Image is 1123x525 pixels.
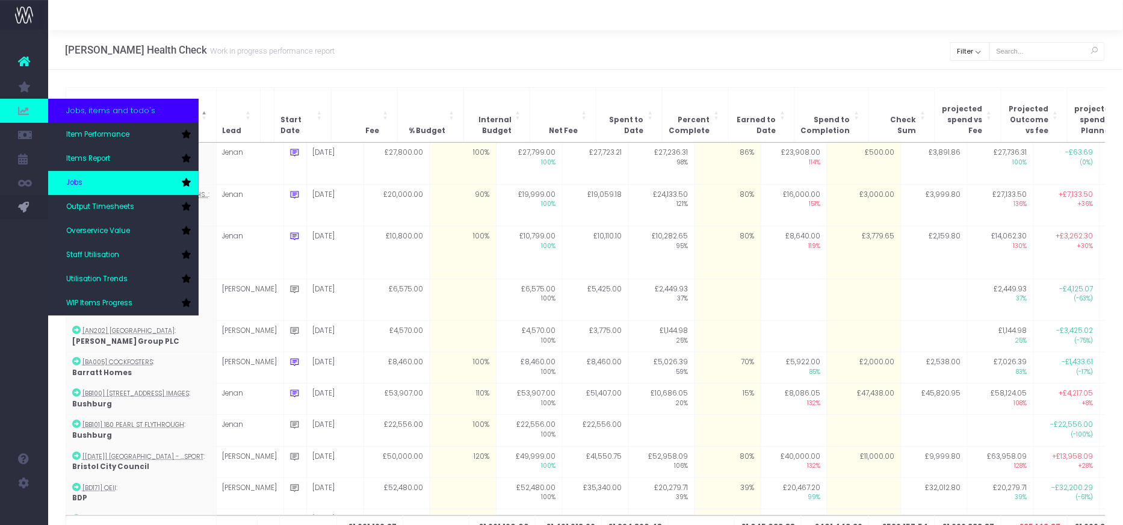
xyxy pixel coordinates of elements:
[967,184,1033,226] td: £27,133.50
[628,184,695,226] td: £24,133.50
[695,384,761,415] td: 15%
[72,462,149,471] strong: Bristol City Council
[562,184,628,226] td: £19,059.18
[496,184,562,226] td: £19,999.00
[503,462,556,471] span: 100%
[66,384,216,415] td: :
[364,446,430,477] td: £50,000.00
[65,44,335,56] h3: [PERSON_NAME] Health Check
[1040,493,1094,502] span: (-61%)
[628,279,695,321] td: £2,449.93
[1060,514,1094,525] span: -£10,101.76
[695,226,761,279] td: 80%
[503,294,556,303] span: 100%
[974,242,1027,251] span: 130%
[562,226,628,279] td: £10,110.10
[223,126,242,137] span: Lead
[216,184,283,226] td: Jenan
[635,368,688,377] span: 59%
[365,126,379,137] span: Fee
[82,389,189,398] abbr: [BB100] 180 Pearl St Images
[430,226,496,279] td: 100%
[974,368,1027,377] span: 83%
[306,352,364,384] td: [DATE]
[1062,357,1094,368] span: -£1,433.61
[66,154,110,164] span: Items Report
[767,368,821,377] span: 85%
[409,126,445,137] span: % Budget
[974,493,1027,502] span: 39%
[66,87,216,142] th: Job: Activate to invert sorting: Activate to invert sorting
[1040,368,1094,377] span: (-17%)
[66,226,130,237] span: Overservice Value
[496,143,562,184] td: £27,799.00
[635,493,688,502] span: 39%
[72,337,179,346] strong: [PERSON_NAME] Group PLC
[66,446,216,477] td: :
[695,143,761,184] td: 86%
[496,352,562,384] td: £8,460.00
[967,143,1033,184] td: £27,736.31
[635,337,688,346] span: 25%
[974,158,1027,167] span: 100%
[549,126,578,137] span: Net Fee
[974,337,1027,346] span: 25%
[669,115,710,136] span: Percent Complete
[827,226,901,279] td: £3,779.65
[503,337,556,346] span: 100%
[72,430,112,440] strong: Bushburg
[331,87,397,142] th: Fee: Activate to sort: Activate to sort
[216,321,283,352] td: [PERSON_NAME]
[364,352,430,384] td: £8,460.00
[974,399,1027,408] span: 108%
[562,477,628,509] td: £35,340.00
[967,384,1033,415] td: £58,124.05
[530,87,596,142] th: Net Fee: Activate to sort: Activate to sort
[941,104,983,136] span: projected spend vs Fee
[827,384,901,415] td: £47,438.00
[66,298,132,309] span: WIP Items Progress
[989,42,1105,61] input: Search...
[767,242,821,251] span: 119%
[66,178,82,188] span: Jobs
[635,462,688,471] span: 106%
[280,115,313,136] span: Start Date
[761,446,827,477] td: £40,000.00
[72,399,112,409] strong: Bushburg
[596,87,662,142] th: Spent to Date: Activate to sort: Activate to sort
[1074,104,1115,136] span: projected spend vs Planned
[967,352,1033,384] td: £7,026.39
[496,226,562,279] td: £10,799.00
[801,115,850,136] span: Spend to Completion
[216,143,283,184] td: Jenan
[767,399,821,408] span: 132%
[496,477,562,509] td: £52,480.00
[48,171,199,195] a: Jobs
[628,477,695,509] td: £20,279.71
[364,477,430,509] td: £52,480.00
[274,87,331,142] th: Start Date: Activate to sort: Activate to sort
[496,321,562,352] td: £4,570.00
[562,446,628,477] td: £41,550.75
[1066,148,1094,158] span: -£63.69
[66,250,119,261] span: Staff Utilisation
[364,321,430,352] td: £4,570.00
[48,243,199,267] a: Staff Utilisation
[397,87,463,142] th: % Budget: Activate to sort: Activate to sort
[628,226,695,279] td: £10,282.65
[48,267,199,291] a: Utilisation Trends
[935,87,1001,142] th: projected spend vs Fee: Activate to sort: Activate to sort
[430,184,496,226] td: 90%
[974,294,1027,303] span: 37%
[306,226,364,279] td: [DATE]
[635,200,688,209] span: 121%
[767,158,821,167] span: 114%
[901,352,967,384] td: £2,538.00
[364,415,430,446] td: £22,556.00
[72,368,132,377] strong: Barratt Homes
[364,184,430,226] td: £20,000.00
[1040,462,1094,471] span: +28%
[66,129,129,140] span: Item Performance
[430,143,496,184] td: 100%
[66,415,216,446] td: :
